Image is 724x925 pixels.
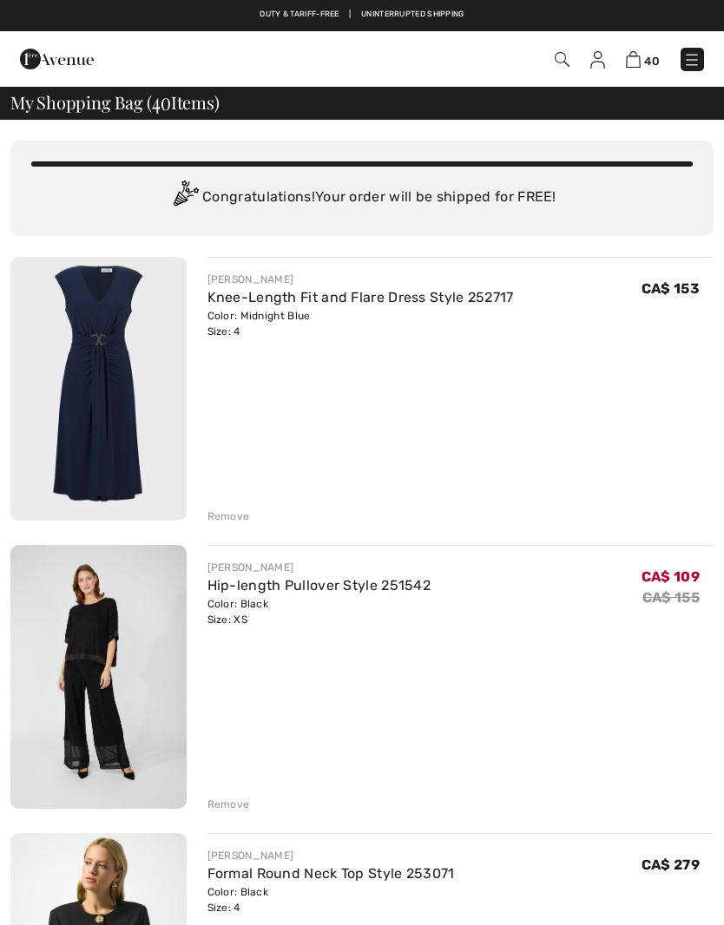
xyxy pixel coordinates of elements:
div: Congratulations! Your order will be shipped for FREE! [31,180,693,215]
span: 40 [152,89,171,112]
div: Color: Black Size: XS [207,596,431,627]
div: Color: Black Size: 4 [207,884,455,915]
img: My Info [590,51,605,69]
span: My Shopping Bag ( Items) [10,94,220,111]
img: 1ère Avenue [20,42,94,76]
span: CA$ 153 [642,280,700,297]
span: CA$ 109 [642,568,700,585]
a: Hip-length Pullover Style 251542 [207,577,431,594]
img: Knee-Length Fit and Flare Dress Style 252717 [10,257,187,521]
a: 40 [626,49,660,69]
div: Remove [207,508,250,524]
div: Remove [207,797,250,812]
img: Congratulation2.svg [168,180,202,215]
div: [PERSON_NAME] [207,272,514,287]
span: 40 [644,55,660,68]
a: 1ère Avenue [20,49,94,66]
div: [PERSON_NAME] [207,848,455,863]
div: [PERSON_NAME] [207,560,431,575]
img: Shopping Bag [626,51,641,68]
img: Search [555,52,569,67]
div: Color: Midnight Blue Size: 4 [207,308,514,339]
s: CA$ 155 [642,589,700,606]
a: Knee-Length Fit and Flare Dress Style 252717 [207,289,514,305]
img: Hip-length Pullover Style 251542 [10,545,187,809]
a: Formal Round Neck Top Style 253071 [207,865,455,882]
span: CA$ 279 [642,856,700,873]
img: Menu [683,51,701,69]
